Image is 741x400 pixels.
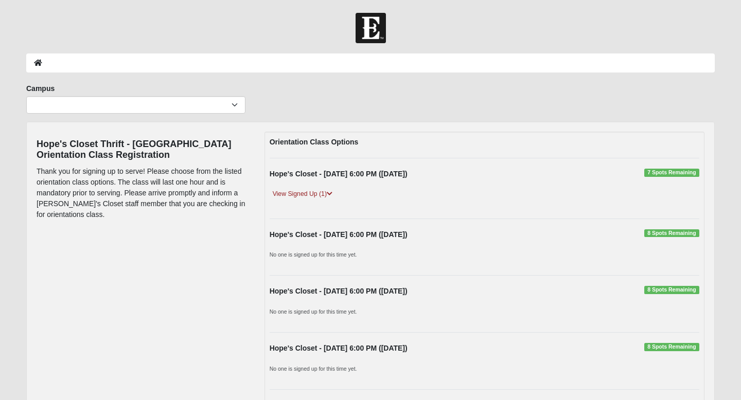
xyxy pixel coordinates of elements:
[270,189,336,199] a: View Signed Up (1)
[356,13,386,43] img: Church of Eleven22 Logo
[37,166,249,220] p: Thank you for signing up to serve! Please choose from the listed orientation class options. The c...
[270,230,408,239] strong: Hope's Closet - [DATE] 6:00 PM ([DATE])
[26,83,55,94] label: Campus
[644,169,699,177] span: 7 Spots Remaining
[644,286,699,294] span: 8 Spots Remaining
[270,170,408,178] strong: Hope's Closet - [DATE] 6:00 PM ([DATE])
[644,343,699,351] span: 8 Spots Remaining
[644,229,699,238] span: 8 Spots Remaining
[37,139,249,161] h4: Hope's Closet Thrift - [GEOGRAPHIC_DATA] Orientation Class Registration
[270,344,408,352] strong: Hope's Closet - [DATE] 6:00 PM ([DATE])
[270,138,359,146] strong: Orientation Class Options
[270,287,408,295] strong: Hope's Closet - [DATE] 6:00 PM ([DATE])
[270,251,357,258] small: No one is signed up for this time yet.
[270,366,357,372] small: No one is signed up for this time yet.
[270,308,357,315] small: No one is signed up for this time yet.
